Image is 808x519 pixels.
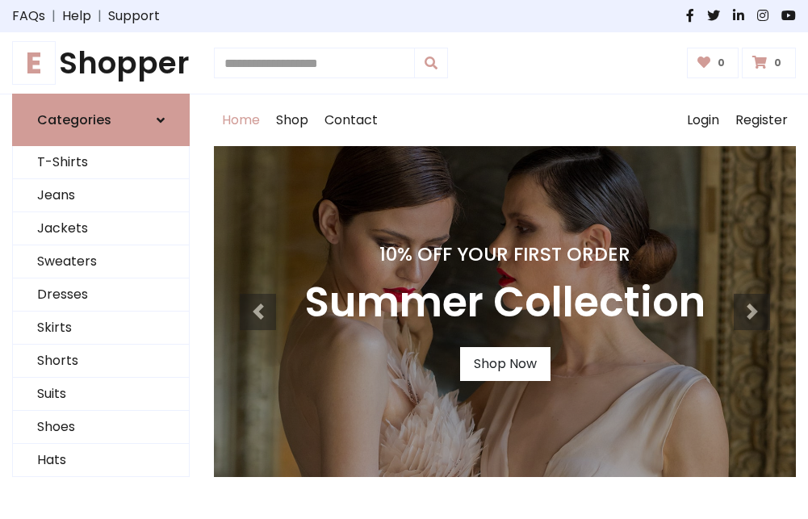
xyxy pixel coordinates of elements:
a: Skirts [13,312,189,345]
a: Home [214,94,268,146]
a: Hats [13,444,189,477]
span: E [12,41,56,85]
a: Help [62,6,91,26]
a: Shop [268,94,316,146]
a: Suits [13,378,189,411]
h1: Shopper [12,45,190,81]
a: Contact [316,94,386,146]
a: 0 [687,48,739,78]
h3: Summer Collection [304,278,705,328]
span: 0 [770,56,785,70]
a: FAQs [12,6,45,26]
span: 0 [714,56,729,70]
a: Login [679,94,727,146]
a: EShopper [12,45,190,81]
a: Shorts [13,345,189,378]
span: | [91,6,108,26]
h4: 10% Off Your First Order [304,243,705,266]
a: Dresses [13,278,189,312]
a: Register [727,94,796,146]
span: | [45,6,62,26]
a: Jeans [13,179,189,212]
a: Shoes [13,411,189,444]
a: Jackets [13,212,189,245]
a: Shop Now [460,347,551,381]
h6: Categories [37,112,111,128]
a: Support [108,6,160,26]
a: T-Shirts [13,146,189,179]
a: Sweaters [13,245,189,278]
a: Categories [12,94,190,146]
a: 0 [742,48,796,78]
